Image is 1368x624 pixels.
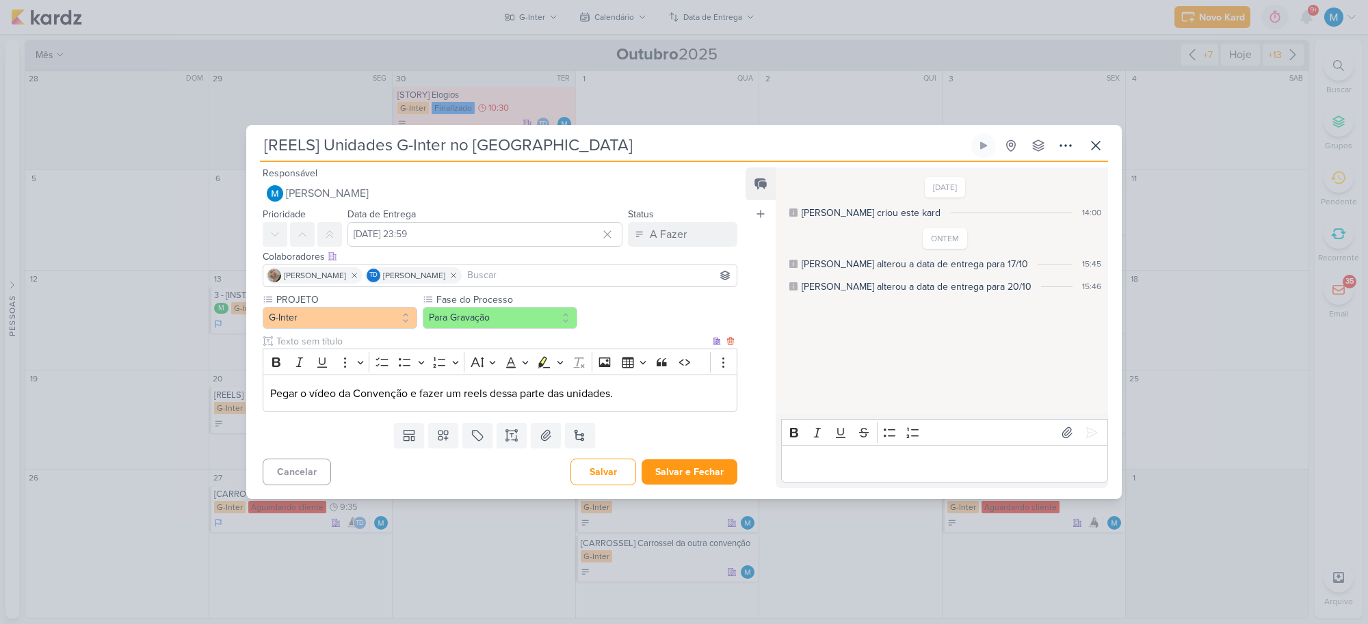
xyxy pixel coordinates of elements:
button: Cancelar [263,459,331,485]
input: Kard Sem Título [260,133,969,158]
button: Salvar [570,459,636,485]
div: Editor editing area: main [263,375,737,412]
div: Editor toolbar [781,419,1108,446]
p: Pegar o vídeo da Convenção e fazer um reels dessa parte das unidades. [270,385,730,402]
div: MARIANA criou este kard [802,206,941,220]
div: A Fazer [650,226,687,243]
img: Sarah Violante [267,269,281,282]
div: Colaboradores [263,249,737,264]
div: 15:45 [1082,258,1101,270]
input: Select a date [347,222,622,247]
input: Texto sem título [274,334,710,349]
button: [PERSON_NAME] [263,181,737,206]
div: 14:00 [1082,206,1101,219]
img: MARIANA MIRANDA [267,185,283,202]
div: Este log é visível à todos no kard [789,282,798,290]
div: Ligar relógio [978,140,989,151]
label: Responsável [263,167,317,179]
span: [PERSON_NAME] [383,269,445,282]
label: PROJETO [275,293,417,307]
button: A Fazer [628,222,737,247]
span: [PERSON_NAME] [286,185,369,202]
div: Este log é visível à todos no kard [789,208,798,217]
div: 15:46 [1082,280,1101,293]
div: Thais de carvalho [367,269,380,282]
label: Data de Entrega [347,208,416,220]
div: Este log é visível à todos no kard [789,260,798,268]
span: [PERSON_NAME] [284,269,346,282]
button: Para Gravação [423,307,577,329]
p: Td [369,272,378,279]
button: G-Inter [263,307,417,329]
label: Status [628,208,654,220]
input: Buscar [464,267,734,284]
div: MARIANA alterou a data de entrega para 20/10 [802,280,1031,294]
label: Prioridade [263,208,306,220]
button: Salvar e Fechar [642,459,737,485]
div: Editor toolbar [263,349,737,375]
label: Fase do Processo [435,293,577,307]
div: Editor editing area: main [781,445,1108,483]
div: MARIANA alterou a data de entrega para 17/10 [802,257,1028,271]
